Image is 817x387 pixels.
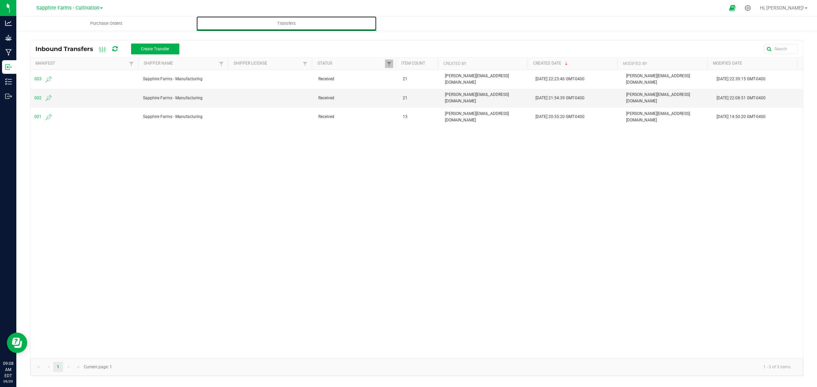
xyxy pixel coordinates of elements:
[5,20,12,27] inline-svg: Analytics
[53,362,63,372] a: Page 1
[301,60,309,68] a: Filter
[764,44,798,54] input: Search
[3,360,13,379] p: 09:08 AM EDT
[5,49,12,56] inline-svg: Manufacturing
[401,61,435,66] a: Item CountSortable
[725,1,740,15] span: Open Ecommerce Menu
[5,78,12,85] inline-svg: Inventory
[318,61,385,66] a: StatusSortable
[535,114,584,119] span: [DATE] 20:55:20 GMT-0400
[268,20,305,27] span: Transfers
[143,77,203,81] span: Sapphire Farms - Manufacturing
[7,333,27,353] iframe: Resource center
[403,96,407,100] span: 21
[34,94,135,102] span: 002
[535,96,584,100] span: [DATE] 21:54:39 GMT-0400
[626,92,690,103] span: [PERSON_NAME][EMAIL_ADDRESS][DOMAIN_NAME]
[131,44,179,54] button: Create Transfer
[81,20,132,27] span: Purchase Orders
[196,16,377,31] a: Transfers
[217,60,225,68] a: Filter
[445,111,509,122] span: [PERSON_NAME][EMAIL_ADDRESS][DOMAIN_NAME]
[535,77,584,81] span: [DATE] 22:23:46 GMT-0400
[141,47,169,51] span: Create Transfer
[445,92,509,103] span: [PERSON_NAME][EMAIL_ADDRESS][DOMAIN_NAME]
[35,61,127,66] a: ManifestSortable
[116,361,796,373] kendo-pager-info: 1 - 3 of 3 items
[35,43,185,55] div: Inbound Transfers
[318,76,395,82] span: Received
[5,34,12,41] inline-svg: Grow
[760,5,804,11] span: Hi, [PERSON_NAME]!
[318,95,395,101] span: Received
[717,77,766,81] span: [DATE] 22:39:15 GMT-0400
[618,58,707,70] th: Modified By
[30,358,803,376] kendo-pager: Current page: 1
[626,73,690,85] span: [PERSON_NAME][EMAIL_ADDRESS][DOMAIN_NAME]
[533,61,615,66] a: Created DateSortable
[34,113,135,121] span: 001
[3,379,13,384] p: 09/29
[713,61,795,66] a: Modified DateSortable
[403,114,407,119] span: 13
[16,16,196,31] a: Purchase Orders
[34,75,135,83] span: 003
[717,96,766,100] span: [DATE] 22:08:51 GMT-0400
[626,111,690,122] span: [PERSON_NAME][EMAIL_ADDRESS][DOMAIN_NAME]
[445,73,509,85] span: [PERSON_NAME][EMAIL_ADDRESS][DOMAIN_NAME]
[564,61,569,66] span: Sortable
[717,114,766,119] span: [DATE] 14:50:20 GMT-0400
[438,58,528,70] th: Created By
[127,60,135,68] a: Filter
[36,5,99,11] span: Sapphire Farms - Cultivation
[743,5,752,11] div: Manage settings
[385,60,393,68] a: Filter
[234,61,301,66] a: Shipper LicenseSortable
[403,77,407,81] span: 21
[143,114,203,119] span: Sapphire Farms - Manufacturing
[144,61,217,66] a: Shipper NameSortable
[5,93,12,100] inline-svg: Outbound
[5,64,12,70] inline-svg: Inbound
[318,114,395,120] span: Received
[143,96,203,100] span: Sapphire Farms - Manufacturing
